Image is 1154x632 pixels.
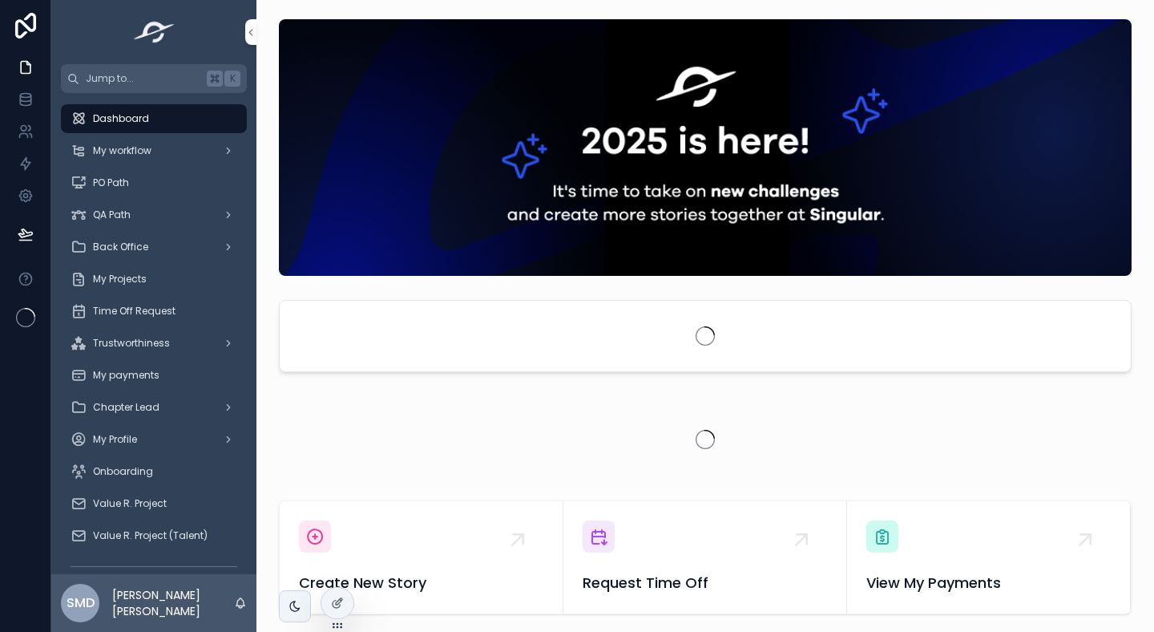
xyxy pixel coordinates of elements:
span: K [226,72,239,85]
button: Jump to...K [61,64,247,93]
a: Chapter Lead [61,393,247,422]
span: QA Path [93,209,131,221]
a: Time Off Request [61,297,247,326]
span: View My Payments [866,572,1111,594]
a: My payments [61,361,247,390]
span: Time Off Request [93,305,176,318]
span: My payments [93,369,159,382]
a: View My Payments [847,501,1131,614]
span: PO Path [93,176,129,189]
a: Back Office [61,233,247,261]
a: Value R. Project (Talent) [61,521,247,550]
span: Onboarding [93,465,153,478]
a: Onboarding [61,457,247,486]
span: Chapter Lead [93,401,159,414]
p: [PERSON_NAME] [PERSON_NAME] [112,587,234,619]
img: App logo [129,19,180,45]
span: SMD [67,594,95,613]
span: Create New Story [299,572,543,594]
a: Value R. Project [61,489,247,518]
span: Request Time Off [583,572,827,594]
span: Value R. Project [93,497,167,510]
span: Trustworthiness [93,337,170,350]
a: Create New Story [280,501,563,614]
span: Back Office [93,241,148,253]
span: My Projects [93,273,147,286]
a: QA Path [61,201,247,229]
span: My Profile [93,433,137,446]
a: Request Time Off [563,501,847,614]
span: My workflow [93,144,151,157]
a: My workflow [61,136,247,165]
div: scrollable content [51,93,256,574]
a: My Projects [61,265,247,294]
span: Jump to... [86,72,200,85]
a: Trustworthiness [61,329,247,358]
a: My Profile [61,425,247,454]
a: Dashboard [61,104,247,133]
a: PO Path [61,168,247,197]
span: Dashboard [93,112,149,125]
span: Value R. Project (Talent) [93,529,208,542]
